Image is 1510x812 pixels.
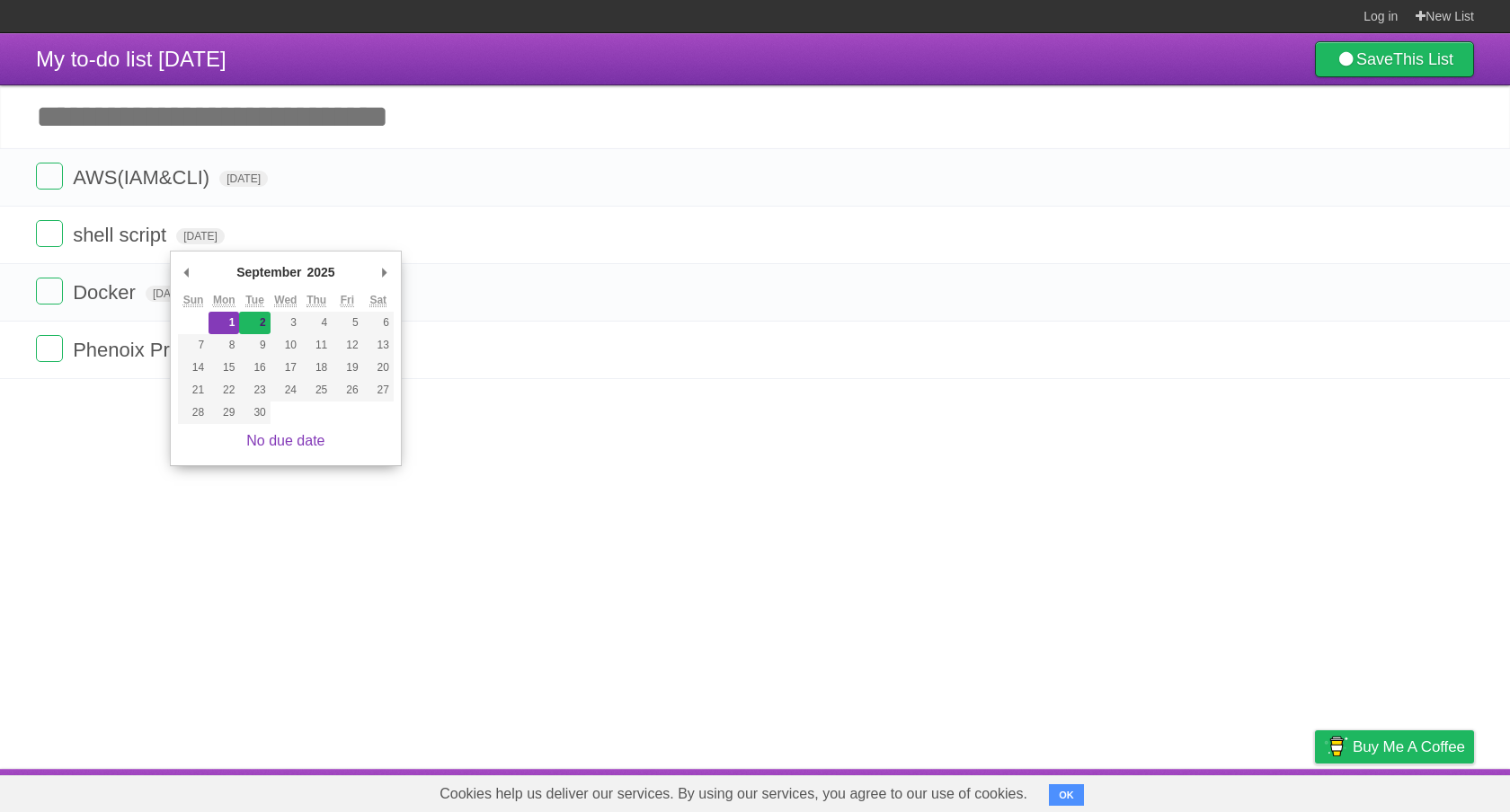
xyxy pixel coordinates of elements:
[301,379,332,402] button: 25
[1049,784,1084,806] button: OK
[146,286,194,302] span: [DATE]
[301,357,332,379] button: 18
[239,357,270,379] button: 16
[209,312,239,334] button: 1
[183,294,204,307] abbr: Sunday
[363,357,394,379] button: 20
[1393,50,1453,68] b: This List
[219,171,268,187] span: [DATE]
[209,402,239,424] button: 29
[1292,773,1338,808] a: Privacy
[239,312,270,334] button: 2
[1135,773,1208,808] a: Developers
[209,357,239,379] button: 15
[36,278,63,304] label: Done
[36,163,63,190] label: Done
[304,259,337,286] div: 2025
[36,335,63,362] label: Done
[306,294,326,307] abbr: Thursday
[73,166,214,189] span: AWS(IAM&CLI)
[369,294,386,307] abbr: Saturday
[239,379,270,402] button: 23
[234,259,304,286] div: September
[1361,773,1474,808] a: Suggest a feature
[301,312,332,334] button: 4
[363,312,394,334] button: 6
[178,259,196,286] button: Previous Month
[73,339,303,361] span: Phenoix Project CH-3 & 4
[36,47,226,71] span: My to-do list [DATE]
[73,281,140,304] span: Docker
[271,334,301,357] button: 10
[341,294,354,307] abbr: Friday
[209,379,239,402] button: 22
[1230,773,1270,808] a: Terms
[178,334,209,357] button: 7
[245,294,263,307] abbr: Tuesday
[422,776,1045,812] span: Cookies help us deliver our services. By using our services, you agree to our use of cookies.
[332,379,362,402] button: 26
[239,402,270,424] button: 30
[1324,731,1348,762] img: Buy me a coffee
[1353,731,1465,763] span: Buy me a coffee
[301,334,332,357] button: 11
[332,312,362,334] button: 5
[332,334,362,357] button: 12
[363,334,394,357] button: 13
[271,379,301,402] button: 24
[332,357,362,379] button: 19
[274,294,297,307] abbr: Wednesday
[376,259,394,286] button: Next Month
[213,294,235,307] abbr: Monday
[239,334,270,357] button: 9
[36,220,63,247] label: Done
[271,312,301,334] button: 3
[209,334,239,357] button: 8
[73,224,171,246] span: shell script
[178,402,209,424] button: 28
[1076,773,1114,808] a: About
[271,357,301,379] button: 17
[178,357,209,379] button: 14
[1315,41,1474,77] a: SaveThis List
[363,379,394,402] button: 27
[178,379,209,402] button: 21
[1315,730,1474,763] a: Buy me a coffee
[176,228,225,244] span: [DATE]
[246,433,324,448] a: No due date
